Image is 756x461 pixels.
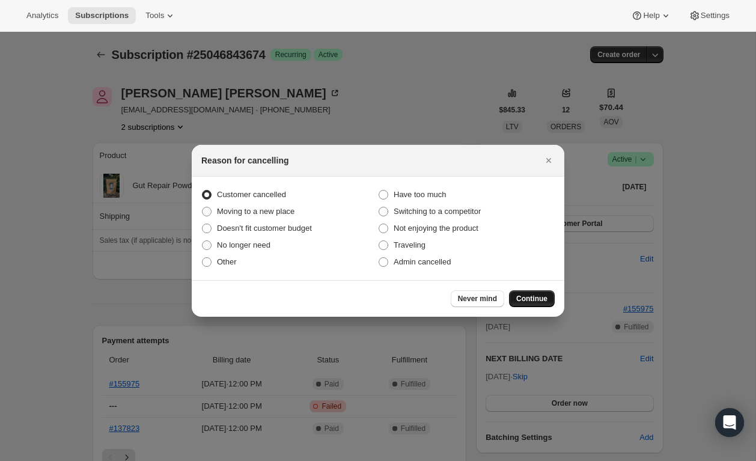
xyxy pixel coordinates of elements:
[217,190,286,199] span: Customer cancelled
[394,240,425,249] span: Traveling
[145,11,164,20] span: Tools
[394,207,481,216] span: Switching to a competitor
[75,11,129,20] span: Subscriptions
[138,7,183,24] button: Tools
[458,294,497,304] span: Never mind
[26,11,58,20] span: Analytics
[624,7,678,24] button: Help
[681,7,737,24] button: Settings
[394,224,478,233] span: Not enjoying the product
[201,154,288,166] h2: Reason for cancelling
[451,290,504,307] button: Never mind
[715,408,744,437] div: Open Intercom Messenger
[217,240,270,249] span: No longer need
[394,257,451,266] span: Admin cancelled
[509,290,555,307] button: Continue
[394,190,446,199] span: Have too much
[540,152,557,169] button: Close
[217,257,237,266] span: Other
[68,7,136,24] button: Subscriptions
[643,11,659,20] span: Help
[217,207,294,216] span: Moving to a new place
[19,7,66,24] button: Analytics
[217,224,312,233] span: Doesn't fit customer budget
[516,294,547,304] span: Continue
[701,11,730,20] span: Settings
